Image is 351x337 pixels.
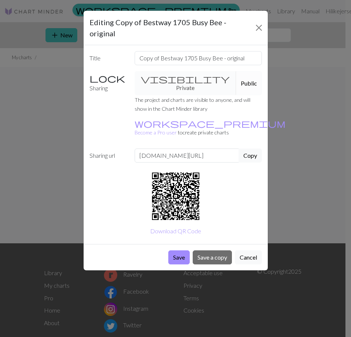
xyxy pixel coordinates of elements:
[90,17,253,39] h5: Editing Copy of Bestway 1705 Busy Bee - original
[85,51,131,65] label: Title
[85,71,131,95] label: Sharing
[85,149,131,163] label: Sharing url
[239,149,262,163] button: Copy
[168,250,190,264] button: Save
[135,120,286,136] small: to create private charts
[193,250,232,264] button: Save a copy
[135,120,286,136] a: Become a Pro user
[236,71,262,95] button: Public
[145,224,206,238] button: Download QR Code
[253,22,265,34] button: Close
[235,250,262,264] button: Cancel
[135,118,286,129] span: workspace_premium
[135,97,250,112] small: The project and charts are visible to anyone, and will show in the Chart Minder library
